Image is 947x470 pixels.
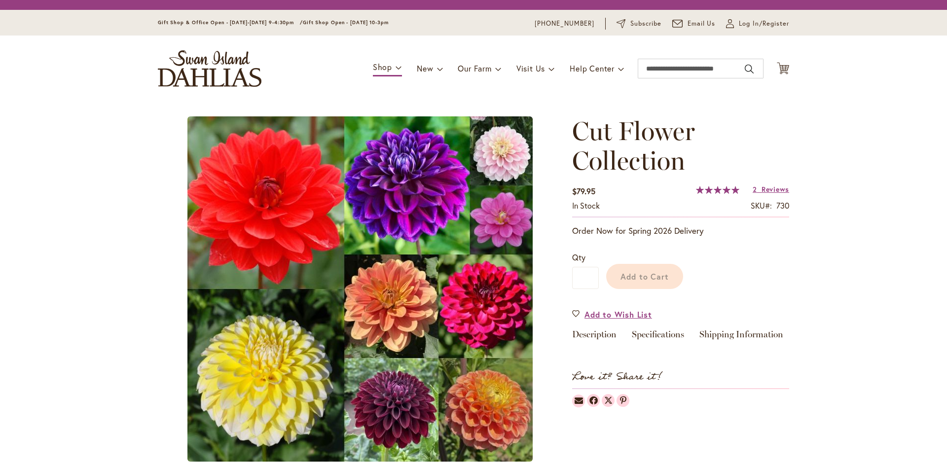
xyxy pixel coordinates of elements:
span: Shop [373,62,392,72]
a: Dahlias on Pinterest [617,394,629,407]
span: Qty [572,252,585,262]
span: Subscribe [630,19,661,29]
a: Add to Wish List [572,309,652,320]
a: [PHONE_NUMBER] [535,19,594,29]
a: Email Us [672,19,716,29]
a: Log In/Register [726,19,789,29]
a: Subscribe [617,19,661,29]
button: Search [745,61,754,77]
a: 2 Reviews [753,184,789,194]
div: 730 [776,200,789,212]
span: Cut Flower Collection [572,115,695,176]
a: Specifications [632,330,684,344]
span: Help Center [570,63,615,73]
a: Shipping Information [699,330,783,344]
span: Visit Us [516,63,545,73]
p: Order Now for Spring 2026 Delivery [572,225,789,237]
a: Description [572,330,617,344]
strong: SKU [751,200,772,211]
a: Dahlias on Facebook [587,394,600,407]
span: Gift Shop Open - [DATE] 10-3pm [303,19,389,26]
div: 100% [696,186,739,194]
span: Add to Wish List [584,309,652,320]
span: Our Farm [458,63,491,73]
img: main product photo [187,116,533,462]
span: 2 [753,184,757,194]
div: Availability [572,200,600,212]
span: Reviews [762,184,789,194]
a: Dahlias on Twitter [602,394,615,407]
span: Email Us [688,19,716,29]
span: New [417,63,433,73]
strong: Love it? Share it! [572,369,662,385]
span: In stock [572,200,600,211]
span: Log In/Register [739,19,789,29]
span: $79.95 [572,186,595,196]
div: Detailed Product Info [572,330,789,344]
span: Gift Shop & Office Open - [DATE]-[DATE] 9-4:30pm / [158,19,303,26]
a: store logo [158,50,261,87]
